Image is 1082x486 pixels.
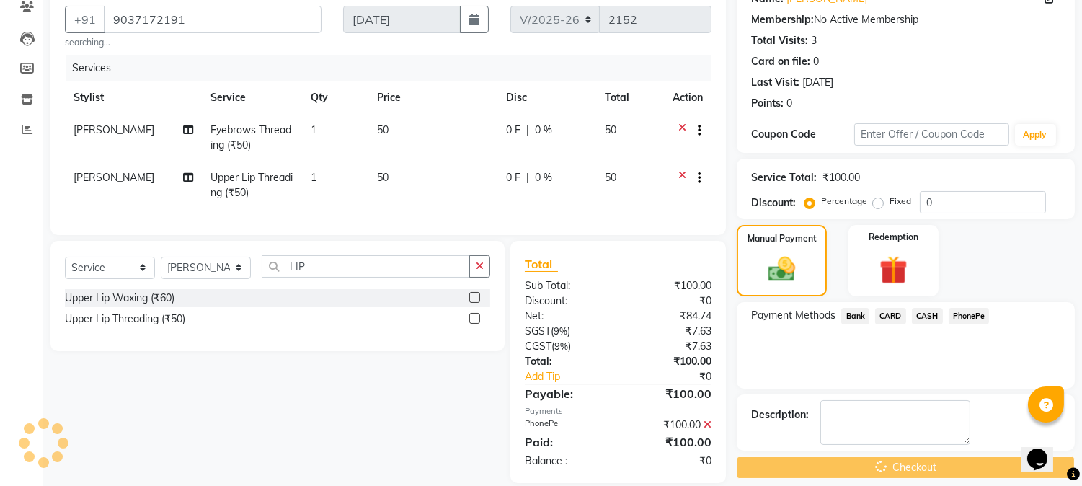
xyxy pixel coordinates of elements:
img: _cash.svg [760,254,803,285]
div: 0 [813,54,819,69]
span: 50 [606,123,617,136]
div: Service Total: [751,170,817,185]
div: Points: [751,96,784,111]
div: Last Visit: [751,75,799,90]
span: 1 [311,171,316,184]
div: Card on file: [751,54,810,69]
span: 0 % [535,170,552,185]
small: searching... [65,36,322,49]
span: | [526,170,529,185]
span: 0 F [506,123,520,138]
button: +91 [65,6,105,33]
div: Payments [525,405,711,417]
label: Percentage [821,195,867,208]
label: Redemption [869,231,918,244]
div: ₹7.63 [618,339,723,354]
div: ₹0 [618,293,723,309]
span: SGST [525,324,551,337]
span: Bank [841,308,869,324]
span: Payment Methods [751,308,835,323]
th: Disc [497,81,596,114]
div: Paid: [514,433,618,451]
span: 1 [311,123,316,136]
span: PhonePe [949,308,990,324]
iframe: chat widget [1021,428,1068,472]
a: Add Tip [514,369,636,384]
th: Price [368,81,497,114]
button: Apply [1015,124,1056,146]
span: Total [525,257,558,272]
div: ( ) [514,324,618,339]
span: 9% [554,340,568,352]
span: Eyebrows Threading (₹50) [211,123,292,151]
span: 0 % [535,123,552,138]
div: No Active Membership [751,12,1060,27]
span: [PERSON_NAME] [74,171,154,184]
div: Membership: [751,12,814,27]
div: ₹100.00 [618,354,723,369]
input: Search or Scan [262,255,470,278]
label: Fixed [890,195,911,208]
th: Total [597,81,665,114]
div: ( ) [514,339,618,354]
span: CARD [875,308,906,324]
div: ₹0 [636,369,723,384]
div: ₹0 [618,454,723,469]
span: 50 [606,171,617,184]
th: Stylist [65,81,203,114]
div: Payable: [514,385,618,402]
span: 0 F [506,170,520,185]
div: ₹100.00 [618,433,723,451]
th: Service [203,81,303,114]
div: Services [66,55,722,81]
div: Discount: [514,293,618,309]
span: CGST [525,340,551,353]
div: Net: [514,309,618,324]
label: Manual Payment [748,232,817,245]
th: Qty [302,81,368,114]
div: Discount: [751,195,796,211]
div: ₹100.00 [822,170,860,185]
div: Total Visits: [751,33,808,48]
div: Upper Lip Waxing (₹60) [65,291,174,306]
input: Enter Offer / Coupon Code [854,123,1008,146]
div: Balance : [514,454,618,469]
div: ₹84.74 [618,309,723,324]
th: Action [664,81,711,114]
div: Coupon Code [751,127,854,142]
div: ₹7.63 [618,324,723,339]
div: PhonePe [514,417,618,433]
img: _gift.svg [871,252,916,288]
div: ₹100.00 [618,385,723,402]
div: Upper Lip Threading (₹50) [65,312,185,327]
span: 50 [377,171,389,184]
div: Total: [514,354,618,369]
div: [DATE] [802,75,833,90]
span: | [526,123,529,138]
div: Sub Total: [514,278,618,293]
div: Description: [751,407,809,423]
span: [PERSON_NAME] [74,123,154,136]
span: 50 [377,123,389,136]
span: CASH [912,308,943,324]
div: 0 [786,96,792,111]
div: ₹100.00 [618,278,723,293]
div: ₹100.00 [618,417,723,433]
input: Search by Name/Mobile/Email/Code [104,6,322,33]
span: Upper Lip Threading (₹50) [211,171,293,199]
span: 9% [554,325,567,337]
div: 3 [811,33,817,48]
